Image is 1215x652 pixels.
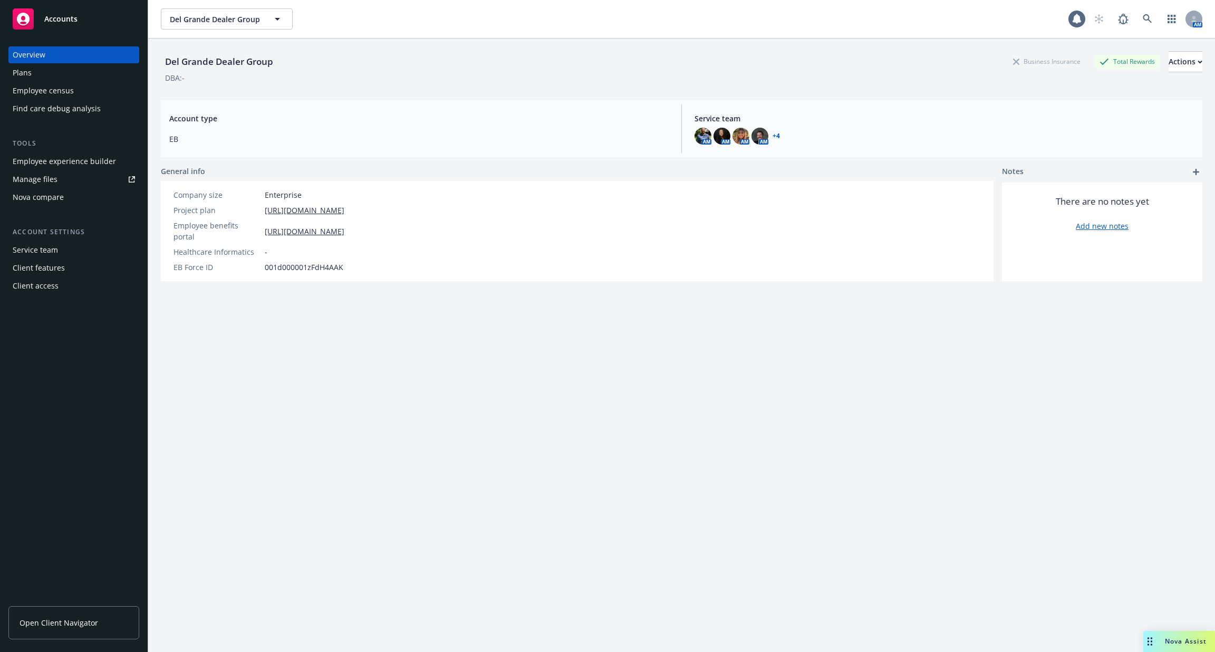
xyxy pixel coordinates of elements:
[8,4,139,34] a: Accounts
[13,189,64,206] div: Nova compare
[173,246,261,257] div: Healthcare Informatics
[1002,166,1024,178] span: Notes
[1056,195,1149,208] span: There are no notes yet
[20,617,98,628] span: Open Client Navigator
[265,205,344,216] a: [URL][DOMAIN_NAME]
[1113,8,1134,30] a: Report a Bug
[773,133,780,139] a: +4
[265,262,343,273] span: 001d000001zFdH4AAK
[173,189,261,200] div: Company size
[169,113,669,124] span: Account type
[173,205,261,216] div: Project plan
[169,133,669,145] span: EB
[170,14,261,25] span: Del Grande Dealer Group
[161,166,205,177] span: General info
[1169,51,1202,72] button: Actions
[1161,8,1182,30] a: Switch app
[13,153,116,170] div: Employee experience builder
[8,82,139,99] a: Employee census
[8,64,139,81] a: Plans
[1088,8,1110,30] a: Start snowing
[161,8,293,30] button: Del Grande Dealer Group
[13,277,59,294] div: Client access
[173,262,261,273] div: EB Force ID
[8,100,139,117] a: Find care debug analysis
[8,46,139,63] a: Overview
[13,100,101,117] div: Find care debug analysis
[161,55,277,69] div: Del Grande Dealer Group
[8,260,139,276] a: Client features
[1169,52,1202,72] div: Actions
[1143,631,1215,652] button: Nova Assist
[13,171,57,188] div: Manage files
[13,46,45,63] div: Overview
[8,277,139,294] a: Client access
[265,189,302,200] span: Enterprise
[13,260,65,276] div: Client features
[165,72,185,83] div: DBA: -
[8,242,139,258] a: Service team
[1190,166,1202,178] a: add
[173,220,261,242] div: Employee benefits portal
[1008,55,1086,68] div: Business Insurance
[8,153,139,170] a: Employee experience builder
[44,15,78,23] span: Accounts
[13,64,32,81] div: Plans
[8,227,139,237] div: Account settings
[8,189,139,206] a: Nova compare
[1076,220,1129,232] a: Add new notes
[1137,8,1158,30] a: Search
[8,138,139,149] div: Tools
[265,246,267,257] span: -
[713,128,730,145] img: photo
[751,128,768,145] img: photo
[265,226,344,237] a: [URL][DOMAIN_NAME]
[1165,637,1207,646] span: Nova Assist
[695,128,711,145] img: photo
[1094,55,1160,68] div: Total Rewards
[8,171,139,188] a: Manage files
[695,113,1194,124] span: Service team
[13,242,58,258] div: Service team
[13,82,74,99] div: Employee census
[1143,631,1156,652] div: Drag to move
[732,128,749,145] img: photo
